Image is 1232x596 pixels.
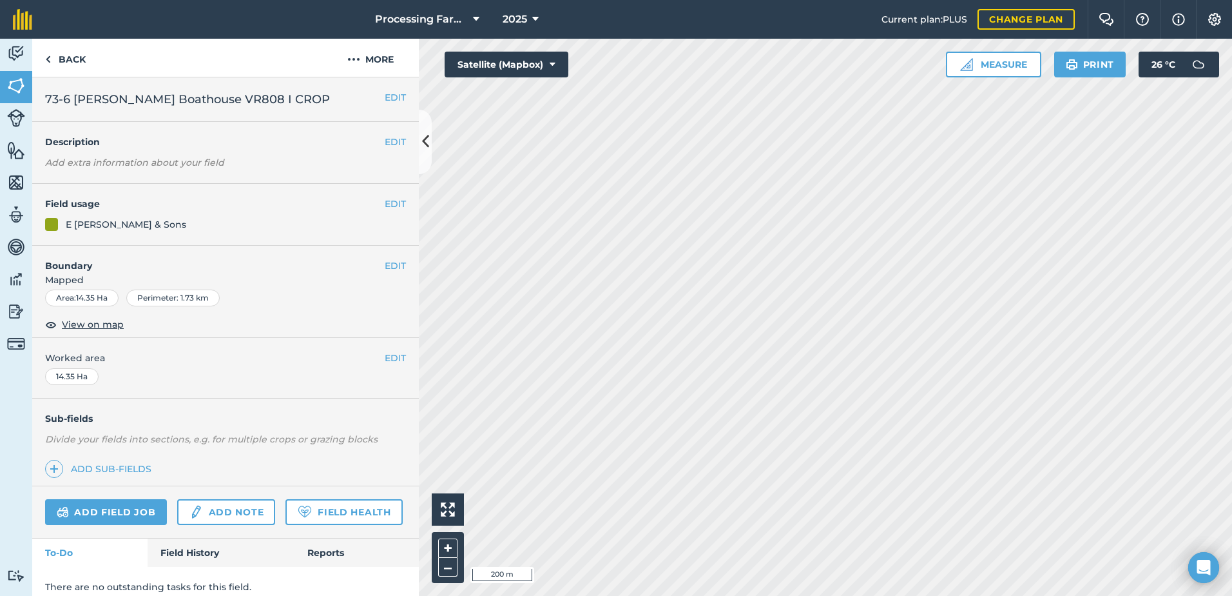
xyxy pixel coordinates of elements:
button: EDIT [385,351,406,365]
span: 2025 [503,12,527,27]
img: svg+xml;base64,PD94bWwgdmVyc2lvbj0iMS4wIiBlbmNvZGluZz0idXRmLTgiPz4KPCEtLSBHZW5lcmF0b3I6IEFkb2JlIE... [1186,52,1211,77]
img: svg+xml;base64,PHN2ZyB4bWxucz0iaHR0cDovL3d3dy53My5vcmcvMjAwMC9zdmciIHdpZHRoPSI1NiIgaGVpZ2h0PSI2MC... [7,141,25,160]
img: svg+xml;base64,PHN2ZyB4bWxucz0iaHR0cDovL3d3dy53My5vcmcvMjAwMC9zdmciIHdpZHRoPSIxNyIgaGVpZ2h0PSIxNy... [1172,12,1185,27]
img: Two speech bubbles overlapping with the left bubble in the forefront [1099,13,1114,26]
h4: Description [45,135,406,149]
button: 26 °C [1139,52,1219,77]
a: Add field job [45,499,167,525]
div: 14.35 Ha [45,368,99,385]
div: Area : 14.35 Ha [45,290,119,306]
p: There are no outstanding tasks for this field. [45,580,406,594]
a: Add note [177,499,275,525]
img: svg+xml;base64,PD94bWwgdmVyc2lvbj0iMS4wIiBlbmNvZGluZz0idXRmLTgiPz4KPCEtLSBHZW5lcmF0b3I6IEFkb2JlIE... [7,205,25,224]
button: More [322,39,419,77]
span: Mapped [32,273,419,287]
img: svg+xml;base64,PD94bWwgdmVyc2lvbj0iMS4wIiBlbmNvZGluZz0idXRmLTgiPz4KPCEtLSBHZW5lcmF0b3I6IEFkb2JlIE... [7,109,25,127]
img: Ruler icon [960,58,973,71]
button: Satellite (Mapbox) [445,52,568,77]
img: svg+xml;base64,PD94bWwgdmVyc2lvbj0iMS4wIiBlbmNvZGluZz0idXRmLTgiPz4KPCEtLSBHZW5lcmF0b3I6IEFkb2JlIE... [7,237,25,257]
a: To-Do [32,539,148,567]
img: svg+xml;base64,PD94bWwgdmVyc2lvbj0iMS4wIiBlbmNvZGluZz0idXRmLTgiPz4KPCEtLSBHZW5lcmF0b3I6IEFkb2JlIE... [7,335,25,353]
h4: Field usage [45,197,385,211]
img: A cog icon [1207,13,1222,26]
div: Open Intercom Messenger [1188,552,1219,583]
h4: Sub-fields [32,412,419,426]
button: EDIT [385,259,406,273]
img: svg+xml;base64,PHN2ZyB4bWxucz0iaHR0cDovL3d3dy53My5vcmcvMjAwMC9zdmciIHdpZHRoPSIxOCIgaGVpZ2h0PSIyNC... [45,317,57,332]
img: svg+xml;base64,PD94bWwgdmVyc2lvbj0iMS4wIiBlbmNvZGluZz0idXRmLTgiPz4KPCEtLSBHZW5lcmF0b3I6IEFkb2JlIE... [57,504,69,520]
img: svg+xml;base64,PHN2ZyB4bWxucz0iaHR0cDovL3d3dy53My5vcmcvMjAwMC9zdmciIHdpZHRoPSI1NiIgaGVpZ2h0PSI2MC... [7,76,25,95]
img: svg+xml;base64,PD94bWwgdmVyc2lvbj0iMS4wIiBlbmNvZGluZz0idXRmLTgiPz4KPCEtLSBHZW5lcmF0b3I6IEFkb2JlIE... [7,44,25,63]
img: Four arrows, one pointing top left, one top right, one bottom right and the last bottom left [441,502,455,517]
em: Divide your fields into sections, e.g. for multiple crops or grazing blocks [45,433,378,445]
span: 73-6 [PERSON_NAME] Boathouse VR808 I CROP [45,90,330,108]
a: Field History [148,539,294,567]
img: svg+xml;base64,PHN2ZyB4bWxucz0iaHR0cDovL3d3dy53My5vcmcvMjAwMC9zdmciIHdpZHRoPSIxNCIgaGVpZ2h0PSIyNC... [50,461,59,477]
img: svg+xml;base64,PHN2ZyB4bWxucz0iaHR0cDovL3d3dy53My5vcmcvMjAwMC9zdmciIHdpZHRoPSIxOSIgaGVpZ2h0PSIyNC... [1066,57,1078,72]
img: A question mark icon [1135,13,1150,26]
img: svg+xml;base64,PD94bWwgdmVyc2lvbj0iMS4wIiBlbmNvZGluZz0idXRmLTgiPz4KPCEtLSBHZW5lcmF0b3I6IEFkb2JlIE... [7,302,25,321]
img: svg+xml;base64,PD94bWwgdmVyc2lvbj0iMS4wIiBlbmNvZGluZz0idXRmLTgiPz4KPCEtLSBHZW5lcmF0b3I6IEFkb2JlIE... [7,270,25,289]
button: View on map [45,317,124,332]
a: Field Health [285,499,402,525]
span: Worked area [45,351,406,365]
a: Reports [294,539,419,567]
div: E [PERSON_NAME] & Sons [66,217,186,232]
img: svg+xml;base64,PHN2ZyB4bWxucz0iaHR0cDovL3d3dy53My5vcmcvMjAwMC9zdmciIHdpZHRoPSI1NiIgaGVpZ2h0PSI2MC... [7,173,25,192]
button: Measure [946,52,1041,77]
span: Processing Farms [375,12,468,27]
img: fieldmargin Logo [13,9,32,30]
img: svg+xml;base64,PHN2ZyB4bWxucz0iaHR0cDovL3d3dy53My5vcmcvMjAwMC9zdmciIHdpZHRoPSIyMCIgaGVpZ2h0PSIyNC... [347,52,360,67]
span: 26 ° C [1151,52,1175,77]
a: Add sub-fields [45,460,157,478]
img: svg+xml;base64,PD94bWwgdmVyc2lvbj0iMS4wIiBlbmNvZGluZz0idXRmLTgiPz4KPCEtLSBHZW5lcmF0b3I6IEFkb2JlIE... [7,570,25,582]
a: Change plan [977,9,1075,30]
img: svg+xml;base64,PHN2ZyB4bWxucz0iaHR0cDovL3d3dy53My5vcmcvMjAwMC9zdmciIHdpZHRoPSI5IiBoZWlnaHQ9IjI0Ii... [45,52,51,67]
img: svg+xml;base64,PD94bWwgdmVyc2lvbj0iMS4wIiBlbmNvZGluZz0idXRmLTgiPz4KPCEtLSBHZW5lcmF0b3I6IEFkb2JlIE... [189,504,203,520]
h4: Boundary [32,246,385,273]
div: Perimeter : 1.73 km [126,290,220,306]
button: + [438,539,457,558]
a: Back [32,39,99,77]
button: EDIT [385,197,406,211]
button: EDIT [385,135,406,149]
span: Current plan : PLUS [881,12,967,26]
span: View on map [62,317,124,332]
button: EDIT [385,90,406,104]
button: – [438,558,457,577]
button: Print [1054,52,1126,77]
em: Add extra information about your field [45,157,224,168]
